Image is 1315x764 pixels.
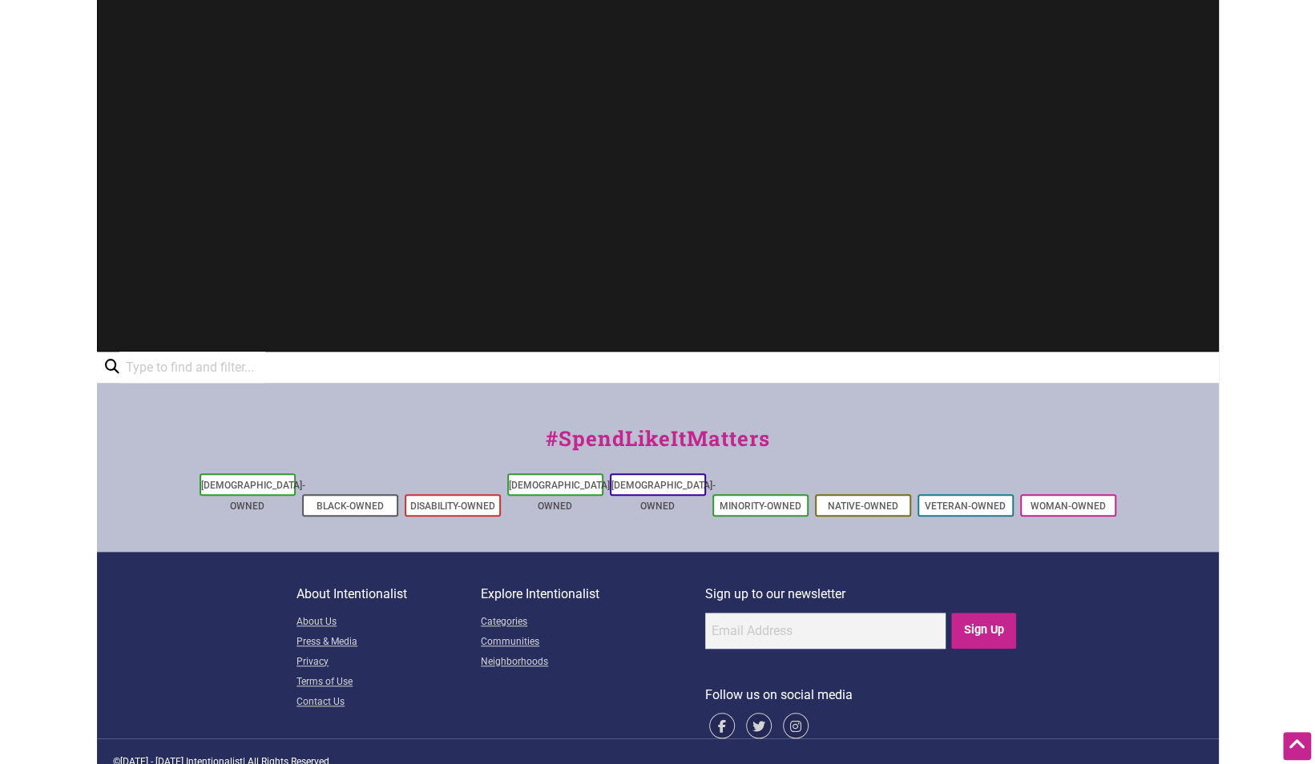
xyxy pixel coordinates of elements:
p: Follow us on social media [705,685,1019,706]
a: Privacy [296,653,481,673]
a: Woman-Owned [1031,501,1106,512]
a: Contact Us [296,693,481,713]
a: Black-Owned [317,501,384,512]
div: #SpendLikeItMatters [97,423,1219,470]
a: Neighborhoods [481,653,705,673]
input: Email Address [705,613,946,649]
a: Press & Media [296,633,481,653]
a: Disability-Owned [410,501,495,512]
p: About Intentionalist [296,584,481,605]
div: Scroll Back to Top [1283,732,1311,760]
a: Terms of Use [296,673,481,693]
a: About Us [296,613,481,633]
a: Categories [481,613,705,633]
a: Communities [481,633,705,653]
p: Sign up to our newsletter [705,584,1019,605]
a: Minority-Owned [720,501,801,512]
p: Explore Intentionalist [481,584,705,605]
a: [DEMOGRAPHIC_DATA]-Owned [201,480,305,512]
a: Native-Owned [828,501,898,512]
a: Veteran-Owned [925,501,1006,512]
a: [DEMOGRAPHIC_DATA]-Owned [611,480,716,512]
input: Type to find and filter... [119,352,265,383]
input: Sign Up [951,613,1016,649]
a: [DEMOGRAPHIC_DATA]-Owned [509,480,613,512]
